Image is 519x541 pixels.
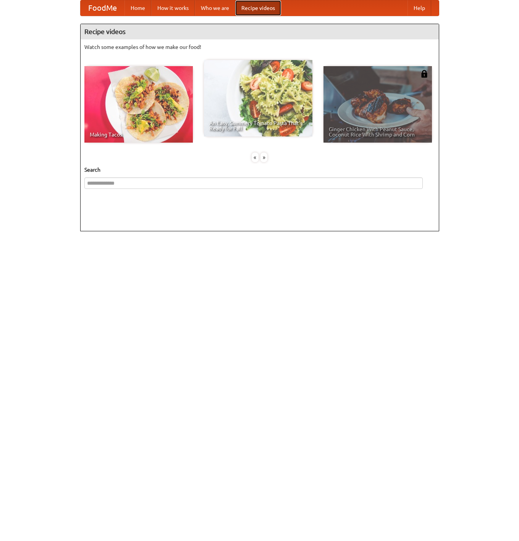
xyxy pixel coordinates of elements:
a: Help [407,0,431,16]
a: Recipe videos [235,0,281,16]
a: FoodMe [81,0,124,16]
h5: Search [84,166,435,174]
a: Making Tacos [84,66,193,143]
a: An Easy, Summery Tomato Pasta That's Ready for Fall [204,60,312,136]
a: Who we are [195,0,235,16]
img: 483408.png [420,70,428,78]
a: How it works [151,0,195,16]
div: » [260,153,267,162]
a: Home [124,0,151,16]
div: « [252,153,259,162]
h4: Recipe videos [81,24,439,39]
span: Making Tacos [90,132,188,137]
span: An Easy, Summery Tomato Pasta That's Ready for Fall [209,120,307,131]
p: Watch some examples of how we make our food! [84,43,435,51]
